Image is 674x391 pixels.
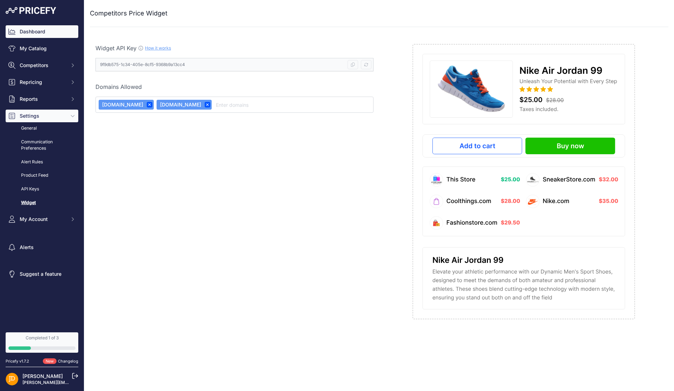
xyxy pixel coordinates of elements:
h2: Competitors Price Widget [90,8,167,18]
div: Completed 1 of 3 [8,335,75,341]
button: My Account [6,213,78,226]
a: [PERSON_NAME][EMAIL_ADDRESS][PERSON_NAME][DOMAIN_NAME] [22,380,165,385]
span: Domains Allowed [95,83,142,90]
a: How it works [145,45,171,51]
a: General [6,122,78,135]
button: Settings [6,110,78,122]
span: Settings [20,112,66,119]
img: Pricefy Logo [6,7,56,14]
div: Pricefy v1.7.2 [6,358,29,364]
span: Competitors [20,62,66,69]
a: Dashboard [6,25,78,38]
a: Widget [6,197,78,209]
span: New [43,358,57,364]
span: [DOMAIN_NAME] [158,101,201,108]
a: My Catalog [6,42,78,55]
a: Communication Preferences [6,136,78,155]
a: Product Feed [6,169,78,182]
a: Suggest a feature [6,268,78,280]
a: [PERSON_NAME] [22,373,63,379]
input: Enter domains [214,100,370,109]
button: Repricing [6,76,78,89]
button: Reports [6,93,78,105]
nav: Sidebar [6,25,78,324]
span: My Account [20,216,66,223]
a: Alert Rules [6,156,78,168]
span: Widget API Key [95,45,137,52]
a: API Keys [6,183,78,195]
a: Completed 1 of 3 [6,332,78,353]
a: Changelog [58,359,78,364]
span: [DOMAIN_NAME] [100,101,143,108]
button: Competitors [6,59,78,72]
a: Alerts [6,241,78,254]
span: Reports [20,96,66,103]
span: Repricing [20,79,66,86]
